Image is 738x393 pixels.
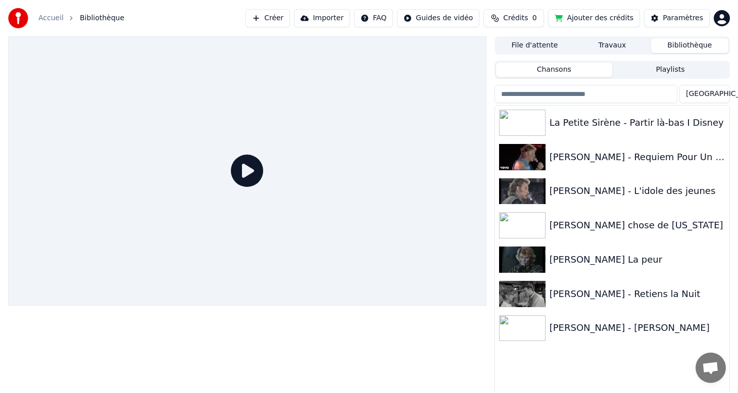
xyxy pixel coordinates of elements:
button: Guides de vidéo [397,9,479,27]
a: Accueil [38,13,64,23]
div: [PERSON_NAME] La peur [550,253,725,267]
button: Travaux [573,38,651,53]
div: [PERSON_NAME] - Retiens la Nuit [550,287,725,301]
nav: breadcrumb [38,13,124,23]
button: Créer [245,9,290,27]
button: Paramètres [644,9,710,27]
div: Ouvrir le chat [696,353,726,383]
span: Crédits [503,13,528,23]
button: Chansons [496,63,612,77]
img: youka [8,8,28,28]
span: 0 [532,13,537,23]
button: Crédits0 [483,9,544,27]
div: Paramètres [663,13,703,23]
button: Ajouter des crédits [548,9,640,27]
div: [PERSON_NAME] chose de [US_STATE] [550,218,725,232]
button: Importer [294,9,350,27]
div: [PERSON_NAME] - Requiem Pour Un Fou [550,150,725,164]
div: [PERSON_NAME] - [PERSON_NAME] [550,321,725,335]
button: FAQ [354,9,393,27]
div: [PERSON_NAME] - L'idole des jeunes [550,184,725,198]
button: Playlists [612,63,728,77]
span: Bibliothèque [80,13,124,23]
button: File d'attente [496,38,573,53]
button: Bibliothèque [651,38,728,53]
div: La Petite Sirène - Partir là-bas I Disney [550,116,725,130]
